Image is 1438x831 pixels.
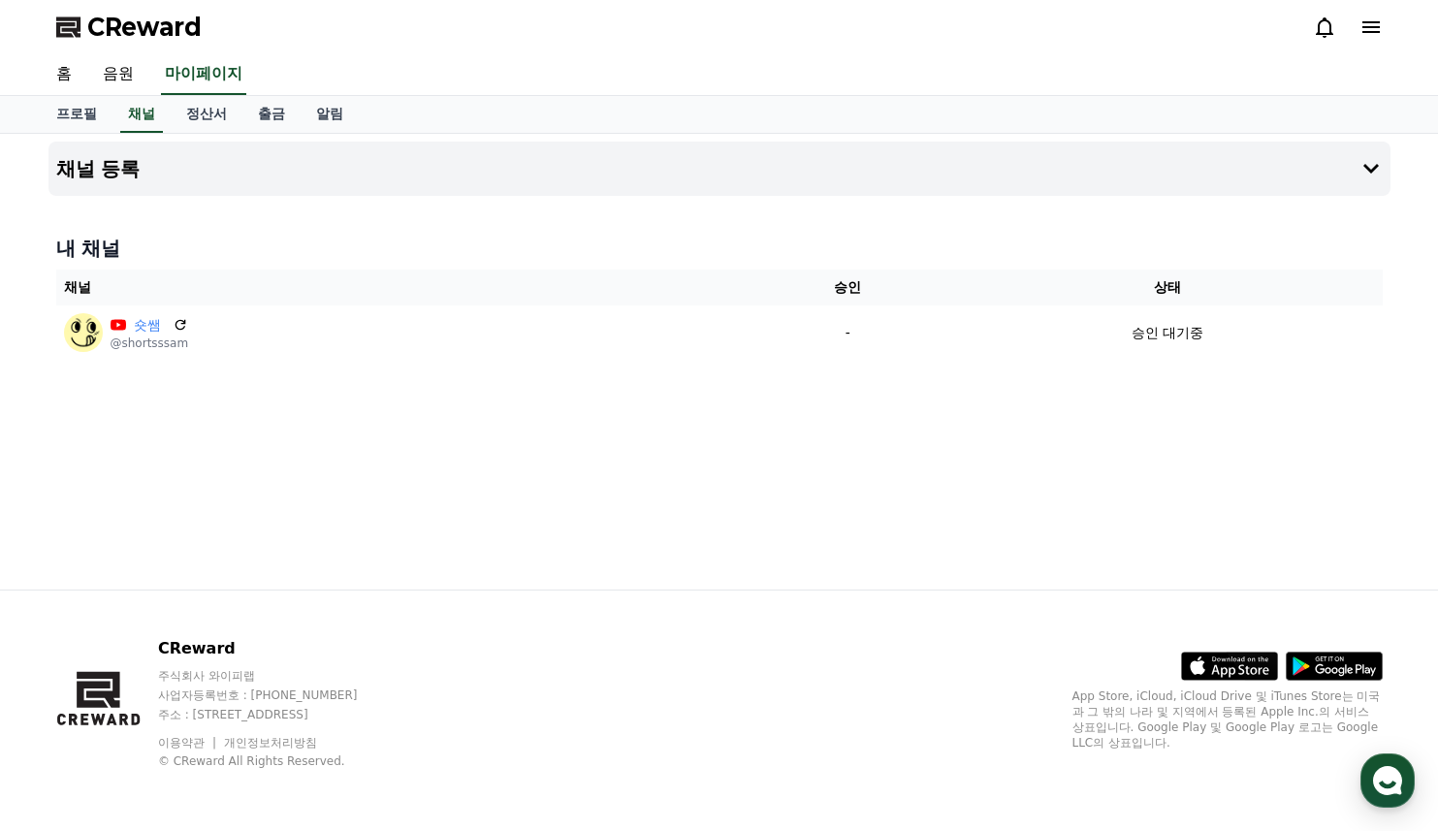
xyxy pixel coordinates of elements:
[87,54,149,95] a: 음원
[1132,323,1203,343] p: 승인 대기중
[56,235,1383,262] h4: 내 채널
[41,54,87,95] a: 홈
[158,736,219,750] a: 이용약관
[158,753,395,769] p: © CReward All Rights Reserved.
[158,668,395,684] p: 주식회사 와이피랩
[158,707,395,722] p: 주소 : [STREET_ADDRESS]
[56,158,141,179] h4: 채널 등록
[56,12,202,43] a: CReward
[301,96,359,133] a: 알림
[87,12,202,43] span: CReward
[48,142,1390,196] button: 채널 등록
[134,315,166,336] a: 숏쌤
[64,313,103,352] img: 숏쌤
[56,270,744,305] th: 채널
[952,270,1382,305] th: 상태
[224,736,317,750] a: 개인정보처리방침
[751,323,944,343] p: -
[158,687,395,703] p: 사업자등록번호 : [PHONE_NUMBER]
[41,96,112,133] a: 프로필
[743,270,952,305] th: 승인
[171,96,242,133] a: 정산서
[242,96,301,133] a: 출금
[111,336,189,351] p: @shortsssam
[158,637,395,660] p: CReward
[1072,688,1383,751] p: App Store, iCloud, iCloud Drive 및 iTunes Store는 미국과 그 밖의 나라 및 지역에서 등록된 Apple Inc.의 서비스 상표입니다. Goo...
[161,54,246,95] a: 마이페이지
[120,96,163,133] a: 채널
